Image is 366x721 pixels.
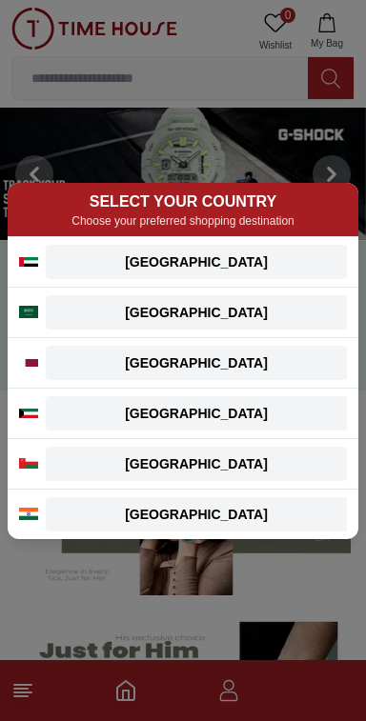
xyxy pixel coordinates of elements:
button: [GEOGRAPHIC_DATA] [46,245,347,279]
button: [GEOGRAPHIC_DATA] [46,497,347,531]
div: [GEOGRAPHIC_DATA] [57,252,335,271]
button: [GEOGRAPHIC_DATA] [46,447,347,481]
button: [GEOGRAPHIC_DATA] [46,346,347,380]
h2: SELECT YOUR COUNTRY [19,190,347,213]
img: Qatar flag [19,359,38,367]
img: UAE flag [19,257,38,267]
div: [GEOGRAPHIC_DATA] [57,505,335,524]
button: [GEOGRAPHIC_DATA] [46,396,347,431]
img: Kuwait flag [19,409,38,418]
img: India flag [19,508,38,520]
img: Saudi Arabia flag [19,306,38,318]
div: [GEOGRAPHIC_DATA] [57,303,335,322]
img: Oman flag [19,458,38,469]
button: [GEOGRAPHIC_DATA] [46,295,347,330]
p: Choose your preferred shopping destination [19,213,347,229]
div: [GEOGRAPHIC_DATA] [57,404,335,423]
div: [GEOGRAPHIC_DATA] [57,454,335,473]
div: [GEOGRAPHIC_DATA] [57,353,335,372]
